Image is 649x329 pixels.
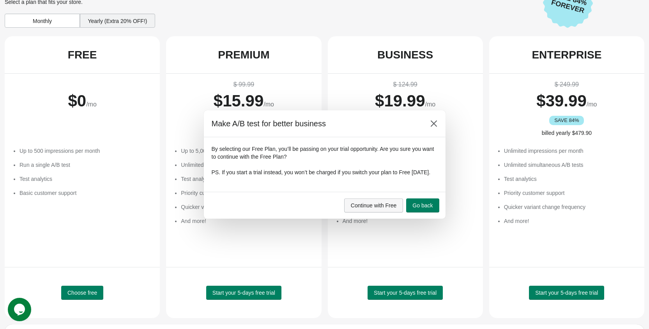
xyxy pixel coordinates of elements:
button: Go back [406,198,439,212]
p: PS. If you start a trial instead, you won’t be charged if you switch your plan to Free [DATE]. [212,168,438,176]
span: Continue with Free [351,202,397,209]
span: Go back [412,202,433,209]
button: Continue with Free [344,198,403,212]
h2: Make A/B test for better business [212,118,419,129]
iframe: chat widget [8,298,33,321]
p: By selecting our Free Plan, you’ll be passing on your trial opportunity. Are you sure you want to... [212,145,438,161]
